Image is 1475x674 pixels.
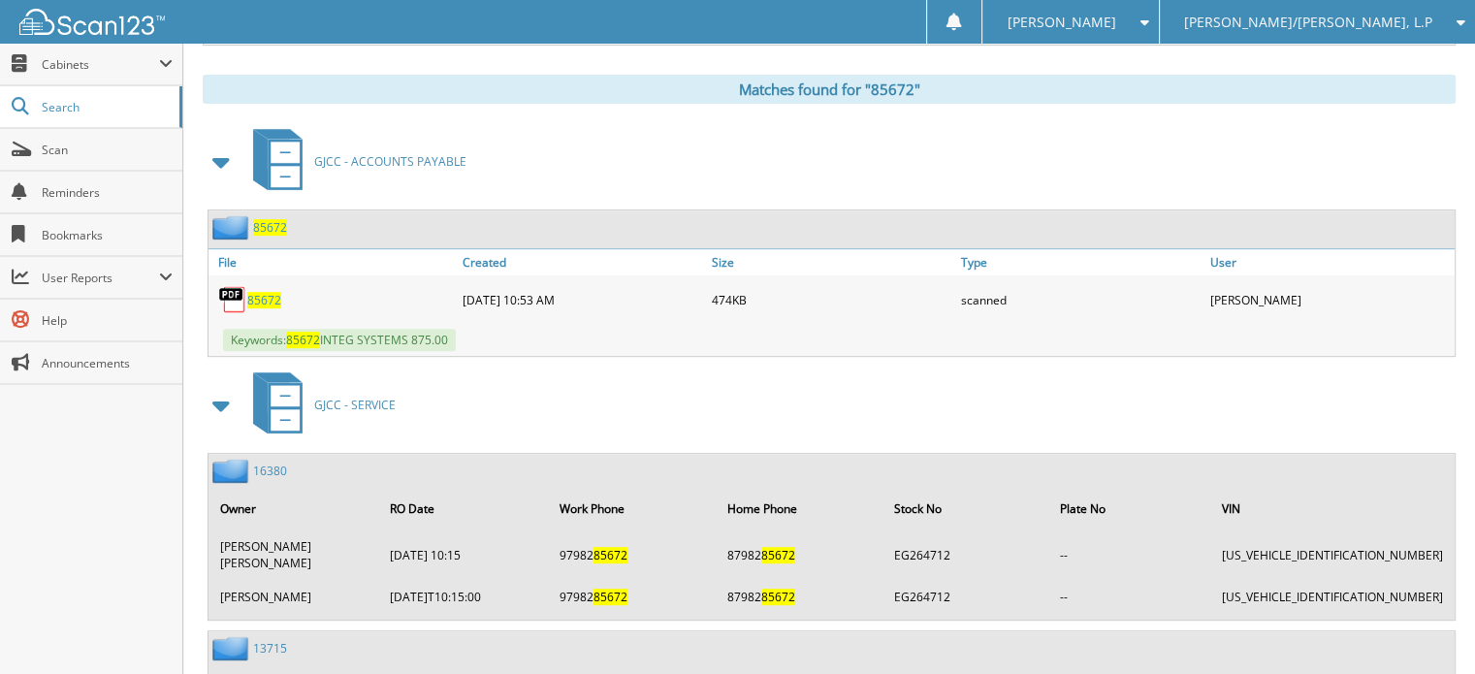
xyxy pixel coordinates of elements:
a: Size [707,249,956,275]
span: GJCC - ACCOUNTS PAYABLE [314,153,466,170]
a: GJCC - SERVICE [241,367,396,443]
span: Search [42,99,170,115]
span: Scan [42,142,173,158]
a: User [1205,249,1455,275]
td: [US_VEHICLE_IDENTIFICATION_NUMBER] [1212,581,1453,613]
a: Type [956,249,1205,275]
td: EG264712 [884,581,1048,613]
span: Help [42,312,173,329]
div: Matches found for "85672" [203,75,1456,104]
td: EG264712 [884,530,1048,579]
td: [US_VEHICLE_IDENTIFICATION_NUMBER] [1212,530,1453,579]
a: 85672 [253,219,287,236]
th: VIN [1212,489,1453,529]
a: 85672 [247,292,281,308]
a: 16380 [253,463,287,479]
td: -- [1050,530,1210,579]
a: File [208,249,458,275]
span: Cabinets [42,56,159,73]
span: GJCC - SERVICE [314,397,396,413]
th: Work Phone [550,489,715,529]
span: 85672 [761,547,795,563]
td: [PERSON_NAME] [PERSON_NAME] [210,530,378,579]
th: Plate No [1050,489,1210,529]
img: PDF.png [218,285,247,314]
span: [PERSON_NAME] [1007,16,1115,28]
td: 87982 [718,530,882,579]
span: Bookmarks [42,227,173,243]
span: 85672 [593,547,627,563]
td: -- [1050,581,1210,613]
div: scanned [956,280,1205,319]
div: [DATE] 10:53 AM [458,280,707,319]
td: [DATE]T10:15:00 [380,581,548,613]
span: Announcements [42,355,173,371]
img: folder2.png [212,215,253,240]
td: 87982 [718,581,882,613]
th: RO Date [380,489,548,529]
th: Home Phone [718,489,882,529]
div: [PERSON_NAME] [1205,280,1455,319]
span: User Reports [42,270,159,286]
div: 474KB [707,280,956,319]
a: 13715 [253,640,287,657]
span: 85672 [286,332,320,348]
a: Created [458,249,707,275]
th: Owner [210,489,378,529]
th: Stock No [884,489,1048,529]
span: 85672 [761,589,795,605]
img: scan123-logo-white.svg [19,9,165,35]
td: [DATE] 10:15 [380,530,548,579]
img: folder2.png [212,636,253,660]
td: 97982 [550,581,715,613]
td: [PERSON_NAME] [210,581,378,613]
img: folder2.png [212,459,253,483]
a: GJCC - ACCOUNTS PAYABLE [241,123,466,200]
span: [PERSON_NAME]/[PERSON_NAME], L.P [1184,16,1432,28]
td: 97982 [550,530,715,579]
span: 85672 [593,589,627,605]
span: Keywords: INTEG SYSTEMS 875.00 [223,329,456,351]
span: Reminders [42,184,173,201]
